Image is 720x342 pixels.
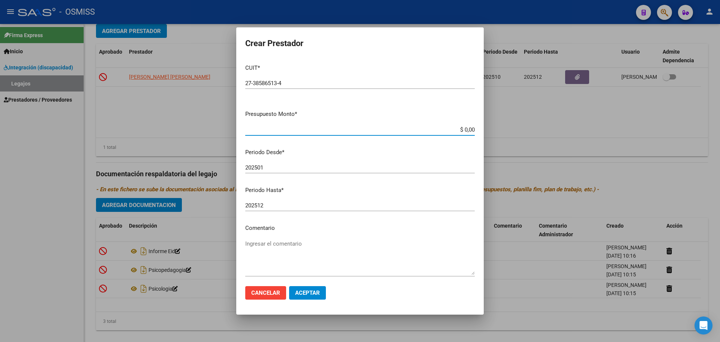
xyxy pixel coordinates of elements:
h2: Crear Prestador [245,36,475,51]
p: Comentario [245,224,475,232]
p: Periodo Hasta [245,186,475,195]
button: Aceptar [289,286,326,300]
button: Cancelar [245,286,286,300]
p: Presupuesto Monto [245,110,475,118]
p: Periodo Desde [245,148,475,157]
span: Aceptar [295,289,320,296]
span: Cancelar [251,289,280,296]
div: Open Intercom Messenger [694,316,712,334]
p: CUIT [245,64,475,72]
